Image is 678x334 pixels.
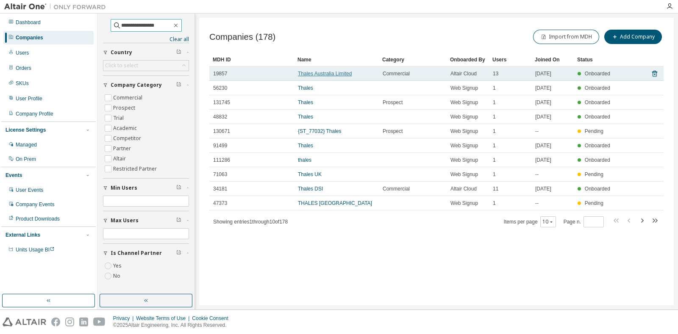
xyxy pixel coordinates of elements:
span: 71063 [213,171,227,178]
span: 19857 [213,70,227,77]
a: thales [298,157,311,163]
label: Academic [113,123,139,133]
span: Prospect [383,99,403,106]
span: -- [535,200,539,207]
button: 10 [542,218,554,225]
a: Thales UK [298,171,322,177]
span: Is Channel Partner [111,250,162,257]
img: facebook.svg [51,317,60,326]
p: © 2025 Altair Engineering, Inc. All Rights Reserved. [113,322,233,329]
div: Company Events [16,201,54,208]
button: Is Channel Partner [103,244,189,262]
a: Thales [298,143,313,149]
span: Page n. [564,216,604,227]
a: Thales DSI [298,186,323,192]
div: Status [577,53,613,66]
span: [DATE] [535,185,551,192]
div: SKUs [16,80,29,87]
label: Altair [113,154,128,164]
label: Prospect [113,103,137,113]
span: Prospect [383,128,403,135]
span: 131745 [213,99,230,106]
span: 1 [493,157,496,163]
span: [DATE] [535,85,551,91]
div: User Events [16,187,43,193]
div: Company Profile [16,110,53,117]
span: [DATE] [535,142,551,149]
span: 91499 [213,142,227,149]
div: Name [297,53,375,66]
a: {ST_77032} Thales [298,128,342,134]
button: Country [103,43,189,62]
span: Onboarded [585,157,610,163]
span: Altair Cloud [450,70,477,77]
div: Managed [16,141,37,148]
div: Category [382,53,443,66]
span: Onboarded [585,85,610,91]
div: Joined On [535,53,570,66]
div: Website Terms of Use [136,315,192,322]
span: Web Signup [450,200,478,207]
span: 111286 [213,157,230,163]
div: Events [6,172,22,179]
span: 11 [493,185,498,192]
span: 1 [493,200,496,207]
span: 13 [493,70,498,77]
img: linkedin.svg [79,317,88,326]
span: Min Users [111,185,137,191]
span: Clear filter [176,185,181,191]
span: [DATE] [535,70,551,77]
img: Altair One [4,3,110,11]
div: Cookie Consent [192,315,233,322]
span: Onboarded [585,186,610,192]
label: Partner [113,144,133,154]
span: 1 [493,128,496,135]
button: Min Users [103,179,189,197]
label: Restricted Partner [113,164,158,174]
span: Onboarded [585,71,610,77]
span: Units Usage BI [16,247,55,253]
label: Commercial [113,93,144,103]
div: On Prem [16,156,36,163]
a: Clear all [103,36,189,43]
span: Clear filter [176,82,181,88]
span: Web Signup [450,171,478,178]
span: -- [535,171,539,178]
span: Web Signup [450,85,478,91]
label: Competitor [113,133,143,144]
a: Thales [298,114,313,120]
img: youtube.svg [93,317,106,326]
span: Onboarded [585,114,610,120]
span: [DATE] [535,99,551,106]
span: -- [535,128,539,135]
span: Web Signup [450,99,478,106]
span: Company Category [111,82,162,88]
label: Yes [113,261,123,271]
button: Max Users [103,211,189,230]
span: Clear filter [176,217,181,224]
span: 1 [493,85,496,91]
div: Users [16,50,29,56]
div: Click to select [105,62,138,69]
span: 1 [493,142,496,149]
span: Web Signup [450,157,478,163]
span: 48832 [213,113,227,120]
span: 1 [493,113,496,120]
a: Thales Australia Limited [298,71,352,77]
div: Dashboard [16,19,41,26]
span: 1 [493,99,496,106]
span: 47373 [213,200,227,207]
span: [DATE] [535,113,551,120]
span: 1 [493,171,496,178]
span: Clear filter [176,250,181,257]
span: Pending [585,128,603,134]
span: Onboarded [585,143,610,149]
div: Privacy [113,315,136,322]
span: Web Signup [450,142,478,149]
span: Country [111,49,132,56]
a: Thales [298,99,313,105]
div: Companies [16,34,43,41]
span: Web Signup [450,128,478,135]
img: altair_logo.svg [3,317,46,326]
span: 34181 [213,185,227,192]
